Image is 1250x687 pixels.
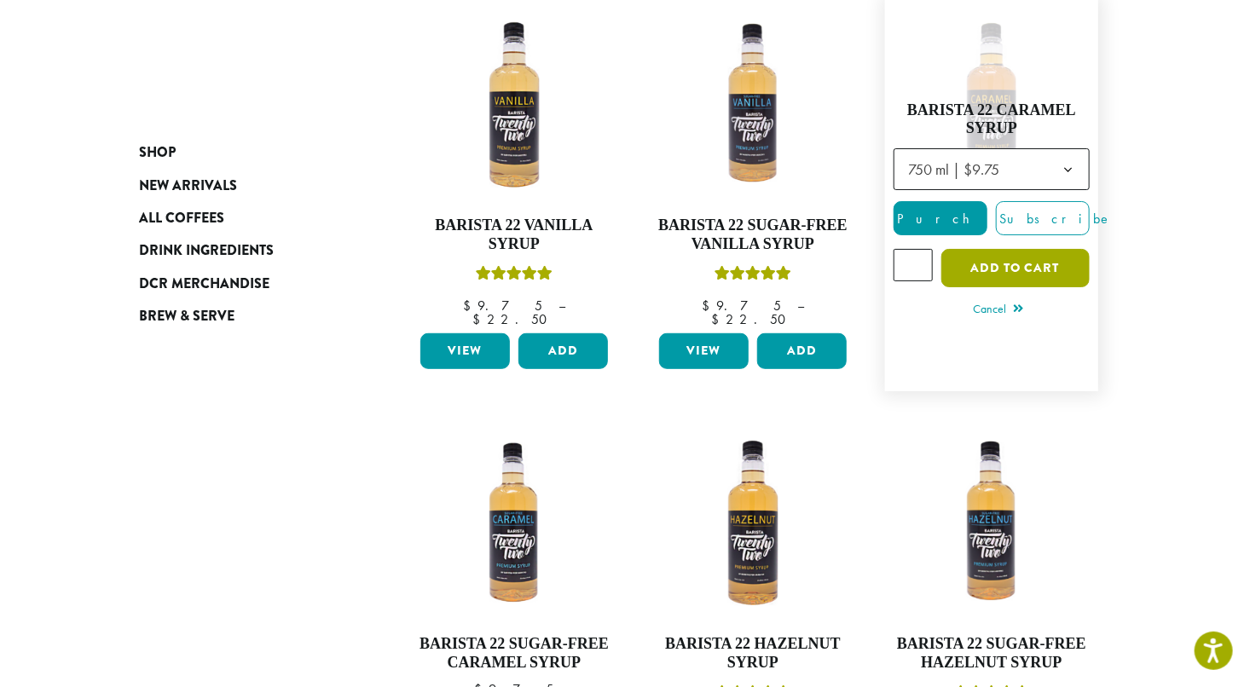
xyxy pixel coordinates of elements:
[894,425,1090,621] img: SF-HAZELNUT-300x300.png
[416,635,612,672] h4: Barista 22 Sugar-Free Caramel Syrup
[139,306,234,327] span: Brew & Serve
[659,333,749,369] a: View
[139,169,344,201] a: New Arrivals
[702,297,716,315] span: $
[655,7,851,203] img: SF-VANILLA-300x300.png
[655,7,851,326] a: Barista 22 Sugar-Free Vanilla SyrupRated 5.00 out of 5
[463,297,477,315] span: $
[901,153,1016,186] span: 750 ml | $9.75
[757,333,847,369] button: Add
[139,268,344,300] a: DCR Merchandise
[139,202,344,234] a: All Coffees
[973,298,1023,322] a: Cancel
[894,148,1090,190] span: 750 ml | $9.75
[655,216,851,253] h4: Barista 22 Sugar-Free Vanilla Syrup
[894,101,1090,138] h4: Barista 22 Caramel Syrup
[420,333,510,369] a: View
[416,216,612,253] h4: Barista 22 Vanilla Syrup
[715,263,791,289] div: Rated 5.00 out of 5
[416,425,612,621] img: SF-CARAMEL-300x300.png
[416,7,612,326] a: Barista 22 Vanilla SyrupRated 5.00 out of 5
[139,136,344,169] a: Shop
[139,274,269,295] span: DCR Merchandise
[655,425,851,621] img: HAZELNUT-300x300.png
[518,333,608,369] button: Add
[472,310,487,328] span: $
[558,297,565,315] span: –
[797,297,804,315] span: –
[908,159,999,179] span: 750 ml | $9.75
[894,635,1090,672] h4: Barista 22 Sugar-Free Hazelnut Syrup
[711,310,726,328] span: $
[997,210,1113,228] span: Subscribe
[941,249,1090,287] button: Add to cart
[139,208,224,229] span: All Coffees
[894,249,933,281] input: Product quantity
[416,7,612,203] img: VANILLA-300x300.png
[139,142,176,164] span: Shop
[655,635,851,672] h4: Barista 22 Hazelnut Syrup
[476,263,553,289] div: Rated 5.00 out of 5
[463,297,542,315] bdi: 9.75
[702,297,781,315] bdi: 9.75
[894,210,1039,228] span: Purchase
[139,240,274,262] span: Drink Ingredients
[472,310,555,328] bdi: 22.50
[139,234,344,267] a: Drink Ingredients
[139,176,237,197] span: New Arrivals
[139,300,344,332] a: Brew & Serve
[711,310,794,328] bdi: 22.50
